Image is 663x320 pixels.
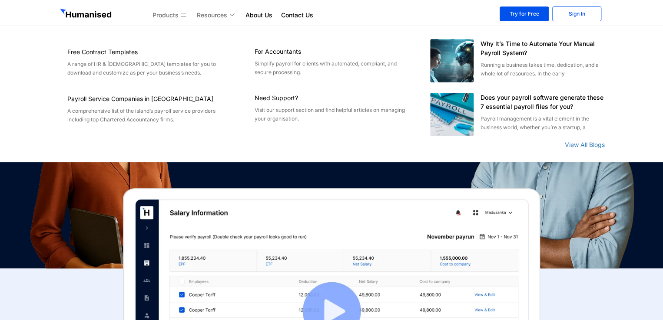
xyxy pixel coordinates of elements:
[255,47,408,56] h6: For Accountants
[552,7,601,21] a: Sign In
[241,10,277,20] a: About Us
[481,61,605,78] div: Running a business takes time, dedication, and a whole lot of resources. In the early
[192,10,241,20] a: Resources
[481,94,603,110] a: Does your payroll software generate these 7 essential payroll files for you?
[255,59,408,77] p: Simplify payroll for clients with automated, compliant, and secure processing.
[67,107,225,124] div: A comprehensive list of the island’s payroll service providers including top Chartered Accountanc...
[255,106,408,123] p: Visit our support section and find helpful articles on managing your organisation.
[565,141,605,148] a: View All Blogs
[67,60,225,77] div: A range of HR & [DEMOGRAPHIC_DATA] templates for you to download and customize as per your busine...
[430,39,474,82] a: Automated humanised payroll system
[430,93,474,136] a: Does your payroll software generate these 7 essential payroll files for you?
[500,7,549,21] a: Try for Free
[60,9,113,20] img: GetHumanised Logo
[430,39,474,83] img: Automated humanised payroll system
[481,114,605,132] div: Payroll management is a vital element in the business world, whether you’re a startup, a
[481,40,595,56] a: Why It’s Time to Automate Your Manual Payroll System?
[430,93,474,137] img: Does your payroll software generate these 7 essential payroll files for you?
[255,94,408,102] h6: Need Support?
[67,48,225,56] h6: Free Contract Templates
[148,10,192,20] a: Products
[67,95,225,103] h6: Payroll Service Companies in [GEOGRAPHIC_DATA]
[277,10,318,20] a: Contact Us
